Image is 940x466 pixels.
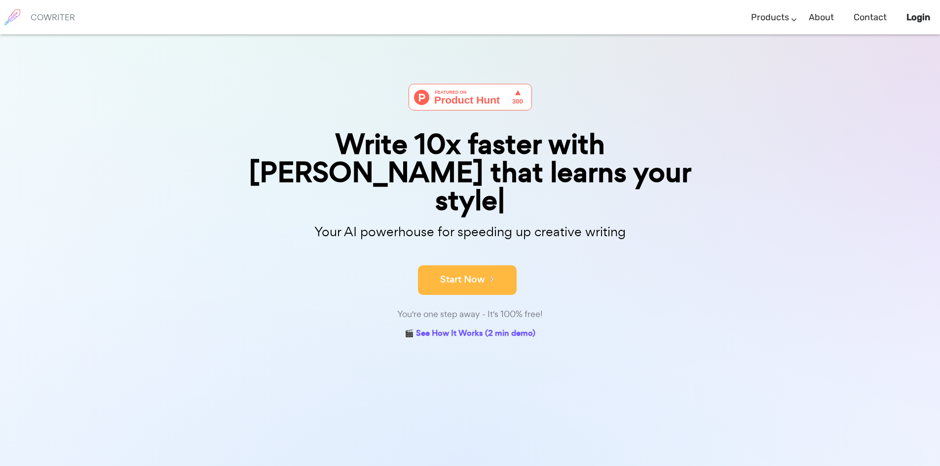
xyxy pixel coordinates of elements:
a: 🎬 See How It Works (2 min demo) [405,326,535,342]
button: Start Now [418,265,517,295]
b: Login [906,12,930,23]
div: Write 10x faster with [PERSON_NAME] that learns your style [224,130,717,215]
a: Contact [854,3,887,32]
a: About [809,3,834,32]
a: Products [751,3,789,32]
a: Login [906,3,930,32]
p: Your AI powerhouse for speeding up creative writing [224,221,717,243]
img: Cowriter - Your AI buddy for speeding up creative writing | Product Hunt [409,84,532,110]
div: You're one step away - It's 100% free! [224,307,717,322]
h6: COWRITER [31,13,75,22]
